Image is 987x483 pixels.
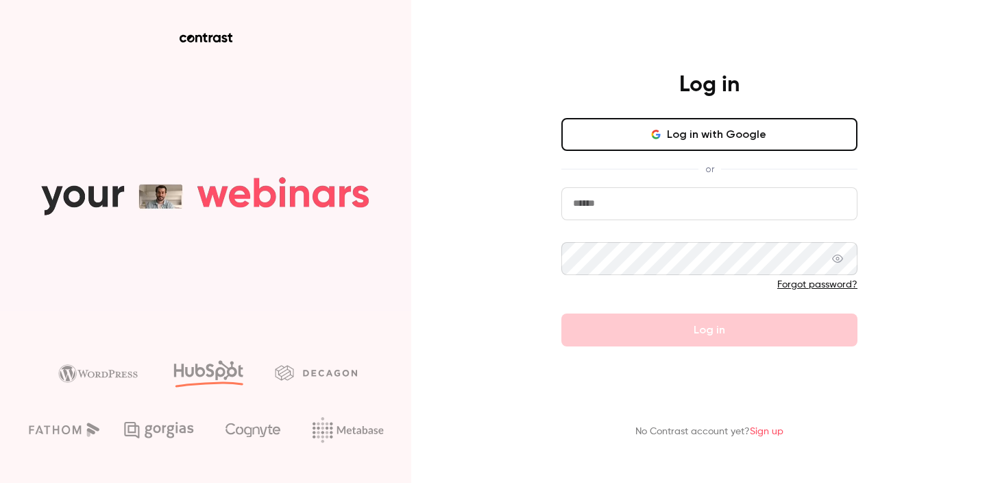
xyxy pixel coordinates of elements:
[561,118,857,151] button: Log in with Google
[679,71,740,99] h4: Log in
[777,280,857,290] a: Forgot password?
[275,365,357,380] img: decagon
[635,425,783,439] p: No Contrast account yet?
[698,162,721,176] span: or
[750,427,783,436] a: Sign up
